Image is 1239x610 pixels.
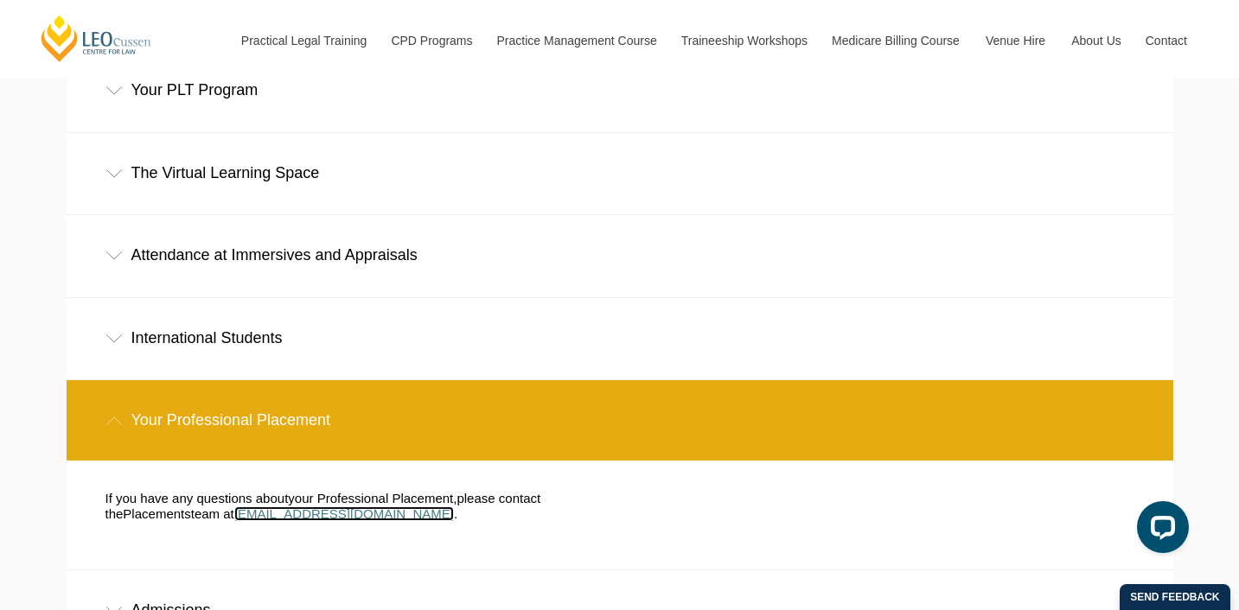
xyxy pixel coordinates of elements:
[454,506,457,521] span: .
[228,3,379,78] a: Practical Legal Training
[195,506,234,521] span: eam at
[1058,3,1133,78] a: About Us
[67,298,1173,378] div: International Students
[288,491,453,505] span: your Professional Placement
[105,491,541,521] span: please contact the
[668,3,819,78] a: Traineeship Workshops
[67,50,1173,130] div: Your PLT Program
[973,3,1058,78] a: Venue Hire
[67,215,1173,295] div: Attendance at Immersives and Appraisals
[378,3,483,78] a: CPD Programs
[105,491,289,505] span: If you have any questions about
[67,133,1173,213] div: The Virtual Learning Space
[484,3,668,78] a: Practice Management Course
[1133,3,1200,78] a: Contact
[453,491,457,505] span: ,
[819,3,973,78] a: Medicare Billing Course
[39,14,154,63] a: [PERSON_NAME] Centre for Law
[67,380,1173,461] div: Your Professional Placement
[123,506,190,521] span: Placements
[1123,494,1196,567] iframe: LiveChat chat widget
[191,506,195,521] span: t
[234,506,454,521] a: [EMAIL_ADDRESS][DOMAIN_NAME]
